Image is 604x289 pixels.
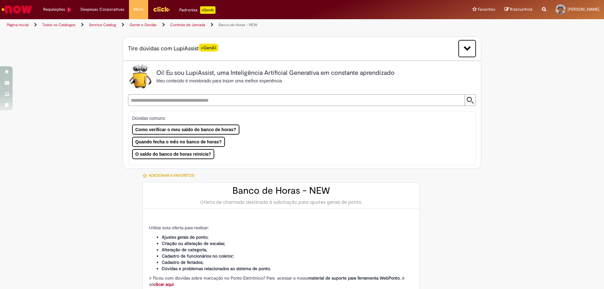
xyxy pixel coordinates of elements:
[130,22,157,27] a: Gente e Gestão
[5,19,398,31] ul: Trilhas de página
[199,44,218,52] span: +GenAI
[162,253,234,259] strong: Cadastro de funcionários no coletor;
[510,6,533,12] span: Rascunhos
[162,247,207,253] strong: Alteração de categoria;
[568,7,599,12] span: [PERSON_NAME]
[505,7,533,13] a: Rascunhos
[162,266,271,271] strong: Dúvidas e problemas relacionados ao sistema de ponto.
[132,115,463,121] p: Dúvidas comuns:
[149,275,413,287] p: > Ficou com dúvidas sobre marcação no Ponto Eletrônico? Para acessar o nosso , é só
[89,22,116,27] a: Service Catalog
[128,45,218,53] span: Tire dúvidas com LupiAssist
[179,6,215,14] div: Padroniza
[219,22,257,27] a: Banco de Horas - NEW
[149,225,209,231] span: Utilize esta oferta para realizar:
[170,22,205,27] a: Controle de Jornada
[162,259,204,265] strong: Cadastro de feriados;
[134,6,143,13] span: More
[149,199,413,205] div: Oferta de chamado destinada à solicitação para ajustes gerais de ponto.
[128,64,153,89] img: Lupi
[156,78,282,83] span: Meu conteúdo é monitorado para trazer uma melhor experiência
[153,4,170,14] img: click_logo_yellow_360x200.png
[154,281,174,287] a: clicar aqui
[478,6,495,13] span: Favoritos
[132,125,239,135] button: Como verificar o meu saldo do banco de horas?
[7,22,29,27] a: Página inicial
[162,241,225,246] strong: Criação ou alteração de escalas;
[149,186,413,196] h2: Banco de Horas - NEW
[132,137,225,147] button: Quando fecha o mês no banco de horas?
[143,169,198,182] button: Adicionar a Favoritos
[465,95,476,106] input: Submit
[162,234,209,240] strong: Ajustes gerais de ponto;
[66,7,71,13] span: 1
[42,22,75,27] a: Todos os Catálogos
[149,173,194,178] span: Adicionar a Favoritos
[43,6,65,13] span: Requisições
[81,6,124,13] span: Despesas Corporativas
[200,6,215,14] p: +GenAi
[156,69,394,76] h2: Oi! Eu sou LupiAssist, uma Inteligência Artificial Generativa em constante aprendizado
[132,149,214,159] button: O saldo do banco de horas reinicia?
[1,3,33,16] img: ServiceNow
[308,275,400,281] strong: material de suporte para ferramenta WebPonto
